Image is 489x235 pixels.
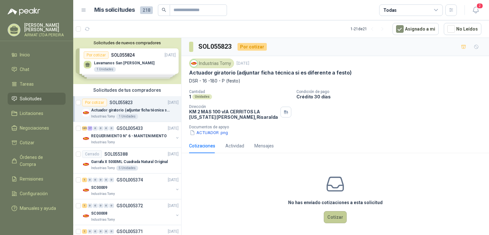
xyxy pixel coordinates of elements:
[225,142,244,149] div: Actividad
[116,114,138,119] div: 1 Unidades
[88,203,92,208] div: 0
[76,40,179,45] button: Solicitudes de nuevos compradores
[91,140,115,145] p: Industrias Tomy
[8,8,40,15] img: Logo peakr
[82,160,90,168] img: Company Logo
[189,89,291,94] p: Cantidad
[190,60,197,67] img: Company Logo
[189,125,486,129] p: Documentos de apoyo
[168,229,179,235] p: [DATE]
[20,154,60,168] span: Órdenes de Compra
[8,78,66,90] a: Tareas
[93,178,98,182] div: 0
[98,229,103,234] div: 0
[73,84,181,96] div: Solicitudes de tus compradores
[93,229,98,234] div: 0
[24,23,66,32] p: [PERSON_NAME] [PERSON_NAME]
[288,199,383,206] h3: No has enviado cotizaciones a esta solicitud
[470,4,481,16] button: 2
[20,139,34,146] span: Cotizar
[93,126,98,131] div: 0
[8,122,66,134] a: Negociaciones
[168,151,179,157] p: [DATE]
[189,109,278,120] p: KM 2 MAS 100 vIA CERRITOS LA [US_STATE] [PERSON_NAME] , Risaralda
[189,142,215,149] div: Cotizaciones
[91,210,107,217] p: SC00008
[189,59,234,68] div: Industrias Tomy
[8,151,66,170] a: Órdenes de Compra
[110,100,133,105] p: SOL055823
[88,126,92,131] div: 17
[20,66,29,73] span: Chat
[88,178,92,182] div: 0
[73,148,181,174] a: CerradoSOL055388[DATE] Company LogoGarrafa X 5000ML Cuadrada Natural OriginalIndustrias Tomy5 Uni...
[82,150,102,158] div: Cerrado
[91,114,115,119] p: Industrias Tomy
[91,185,107,191] p: SC00009
[117,178,143,182] p: GSOL005374
[198,42,232,52] h3: SOL055823
[24,33,66,37] p: AIRMAT LTDA PEREIRA
[82,125,180,145] a: 169 17 0 0 0 0 GSOL005433[DATE] Company LogoREQUERIMIENTO N° 6 - MANTENIMIENTOIndustrias Tomy
[296,89,486,94] p: Condición de pago
[104,203,109,208] div: 0
[8,93,66,105] a: Solicitudes
[189,69,352,76] p: Actuador giratorio (adjuntar ficha técnica si es diferente a festo)
[20,95,42,102] span: Solicitudes
[20,205,56,212] span: Manuales y ayuda
[98,178,103,182] div: 0
[82,176,180,196] a: 1 0 0 0 0 0 GSOL005374[DATE] Company LogoSC00009Industrias Tomy
[91,166,115,171] p: Industrias Tomy
[324,211,347,223] button: Cotizar
[393,23,439,35] button: Asignado a mi
[8,63,66,75] a: Chat
[8,202,66,214] a: Manuales y ayuda
[91,107,170,113] p: Actuador giratorio (adjuntar ficha técnica si es diferente a festo)
[444,23,481,35] button: No Leídos
[104,126,109,131] div: 0
[116,166,138,171] div: 5 Unidades
[20,81,34,88] span: Tareas
[20,175,43,182] span: Remisiones
[254,142,274,149] div: Mensajes
[162,8,166,12] span: search
[351,24,387,34] div: 1 - 21 de 21
[20,125,49,132] span: Negociaciones
[168,177,179,183] p: [DATE]
[20,51,30,58] span: Inicio
[20,110,43,117] span: Licitaciones
[88,229,92,234] div: 0
[91,133,167,139] p: REQUERIMIENTO N° 6 - MANTENIMIENTO
[189,94,191,99] p: 1
[82,135,90,142] img: Company Logo
[189,104,278,109] p: Dirección
[82,109,90,117] img: Company Logo
[91,191,115,196] p: Industrias Tomy
[109,203,114,208] div: 0
[93,203,98,208] div: 0
[109,229,114,234] div: 0
[109,178,114,182] div: 0
[82,126,87,131] div: 169
[168,125,179,132] p: [DATE]
[82,186,90,194] img: Company Logo
[296,94,486,99] p: Crédito 30 días
[117,126,143,131] p: GSOL005433
[73,96,181,122] a: Por cotizarSOL055823[DATE] Company LogoActuador giratorio (adjuntar ficha técnica si es diferente...
[82,99,107,106] div: Por cotizar
[117,229,143,234] p: GSOL005371
[104,152,128,156] p: SOL055388
[104,178,109,182] div: 0
[8,137,66,149] a: Cotizar
[82,229,87,234] div: 1
[91,217,115,222] p: Industrias Tomy
[82,178,87,182] div: 1
[140,6,153,14] span: 218
[168,203,179,209] p: [DATE]
[383,7,397,14] div: Todas
[476,3,483,9] span: 2
[237,61,249,67] p: [DATE]
[20,190,48,197] span: Configuración
[8,107,66,119] a: Licitaciones
[98,203,103,208] div: 0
